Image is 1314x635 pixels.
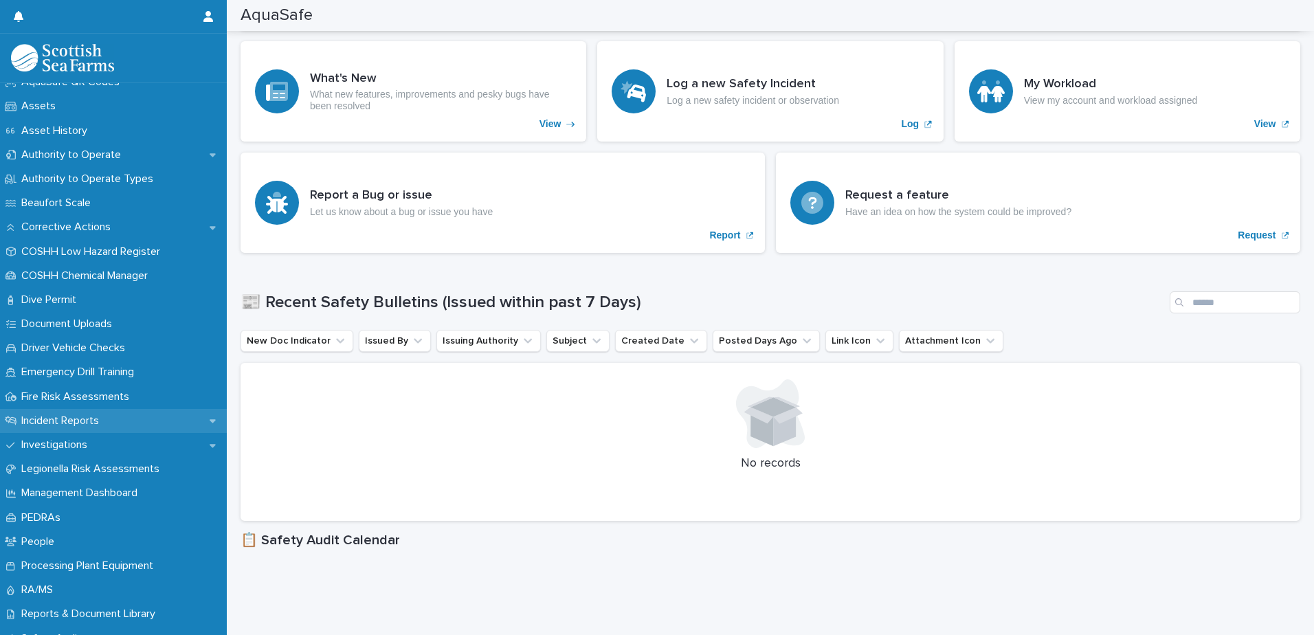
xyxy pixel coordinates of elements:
p: Corrective Actions [16,221,122,234]
button: Subject [546,330,610,352]
h3: Request a feature [845,188,1071,203]
button: Link Icon [825,330,893,352]
button: New Doc Indicator [241,330,353,352]
p: View [539,118,561,130]
p: Request [1238,230,1276,241]
p: Authority to Operate Types [16,172,164,186]
a: Request [776,153,1300,253]
p: Report [709,230,740,241]
p: Log a new safety incident or observation [667,95,839,107]
p: Management Dashboard [16,487,148,500]
img: bPIBxiqnSb2ggTQWdOVV [11,44,114,71]
p: Incident Reports [16,414,110,427]
a: View [241,41,586,142]
input: Search [1170,291,1300,313]
h3: What's New [310,71,572,87]
a: Report [241,153,765,253]
p: Processing Plant Equipment [16,559,164,572]
h3: Log a new Safety Incident [667,77,839,92]
p: Assets [16,100,67,113]
p: Let us know about a bug or issue you have [310,206,493,218]
p: What new features, improvements and pesky bugs have been resolved [310,89,572,112]
button: Issuing Authority [436,330,541,352]
p: PEDRAs [16,511,71,524]
p: People [16,535,65,548]
p: Investigations [16,438,98,452]
p: Emergency Drill Training [16,366,145,379]
button: Attachment Icon [899,330,1003,352]
p: AquaSafe QR Codes [16,76,131,89]
p: Authority to Operate [16,148,132,161]
button: Posted Days Ago [713,330,820,352]
p: Reports & Document Library [16,608,166,621]
a: Log [597,41,943,142]
a: View [955,41,1300,142]
p: View [1254,118,1276,130]
p: Asset History [16,124,98,137]
p: Legionella Risk Assessments [16,463,170,476]
h3: Report a Bug or issue [310,188,493,203]
h3: My Workload [1024,77,1198,92]
p: Document Uploads [16,317,123,331]
p: RA/MS [16,583,64,597]
p: Dive Permit [16,293,87,307]
button: Created Date [615,330,707,352]
h1: 📋 Safety Audit Calendar [241,532,1300,548]
p: No records [257,456,1284,471]
p: Have an idea on how the system could be improved? [845,206,1071,218]
p: Driver Vehicle Checks [16,342,136,355]
h1: 📰 Recent Safety Bulletins (Issued within past 7 Days) [241,293,1164,313]
p: Beaufort Scale [16,197,102,210]
h2: AquaSafe [241,5,313,25]
p: Fire Risk Assessments [16,390,140,403]
p: Log [902,118,920,130]
button: Issued By [359,330,431,352]
p: COSHH Low Hazard Register [16,245,171,258]
p: COSHH Chemical Manager [16,269,159,282]
p: View my account and workload assigned [1024,95,1198,107]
